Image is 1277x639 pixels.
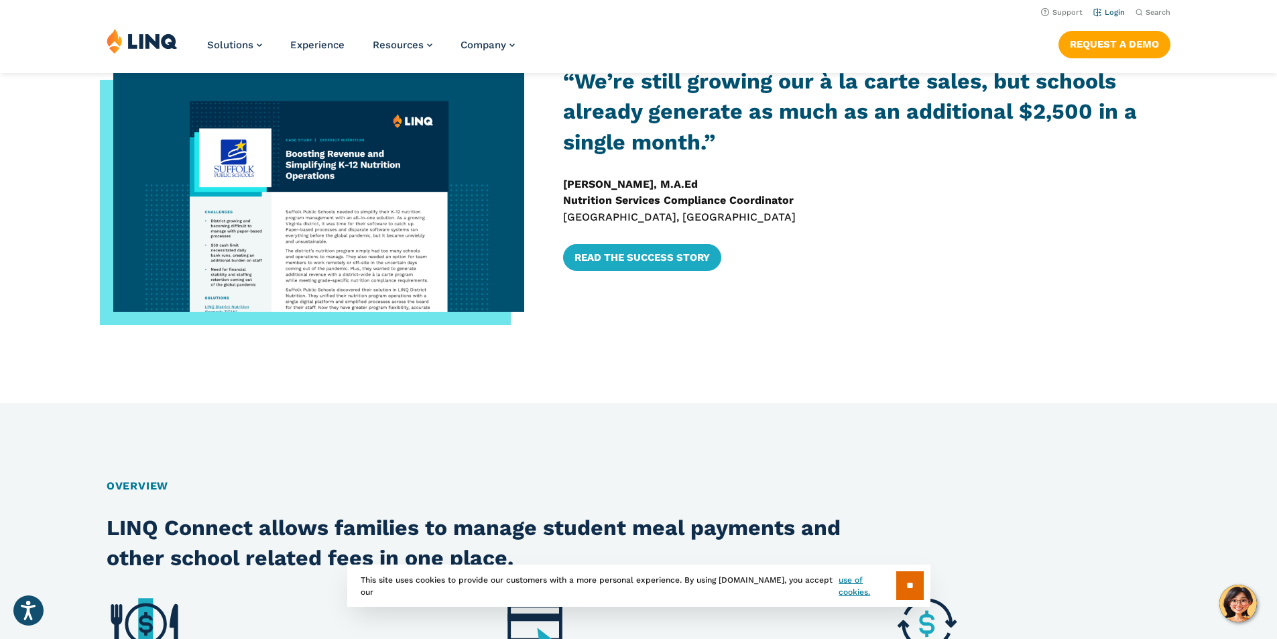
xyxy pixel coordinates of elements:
h3: “We’re still growing our à la carte sales, but schools already generate as much as an additional ... [563,66,1170,158]
a: Login [1093,8,1125,17]
nav: Primary Navigation [207,28,515,72]
span: Solutions [207,39,253,51]
a: Solutions [207,39,262,51]
a: Experience [290,39,345,51]
button: Hello, have a question? Let’s chat. [1219,585,1257,622]
p: [GEOGRAPHIC_DATA], [GEOGRAPHIC_DATA] [563,176,1170,225]
a: Request a Demo [1058,31,1170,58]
img: Suffolk Public Schools case study [113,66,525,312]
div: This site uses cookies to provide our customers with a more personal experience. By using [DOMAIN... [347,565,930,607]
a: use of cookies. [839,574,896,598]
span: Company [461,39,506,51]
a: Company [461,39,515,51]
a: Resources [373,39,432,51]
h2: LINQ Connect allows families to manage student meal payments and other school related fees in one... [107,513,897,574]
h2: Overview [107,478,1170,494]
strong: Nutrition Services Compliance Coordinator [563,194,794,207]
a: Read the Success Story [563,244,721,271]
img: LINQ | K‑12 Software [107,28,178,54]
strong: [PERSON_NAME], M.A.Ed [563,178,698,190]
span: Search [1146,8,1170,17]
nav: Button Navigation [1058,28,1170,58]
span: Resources [373,39,424,51]
a: Support [1041,8,1083,17]
button: Open Search Bar [1136,7,1170,17]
